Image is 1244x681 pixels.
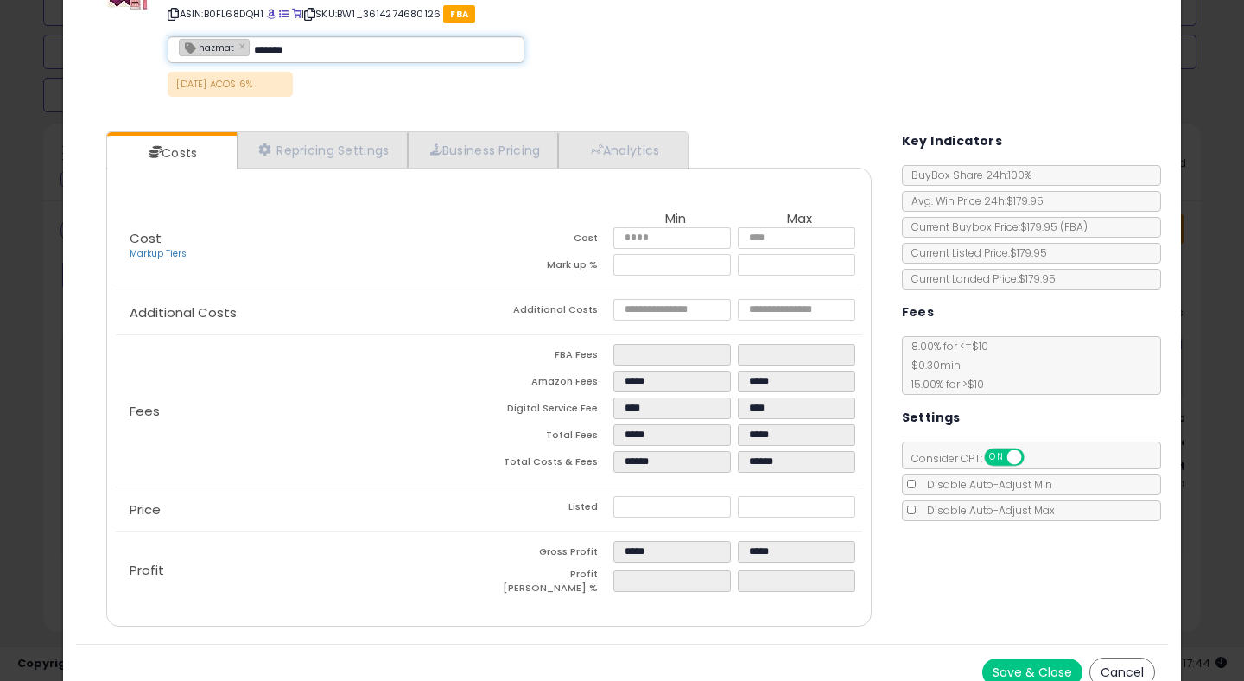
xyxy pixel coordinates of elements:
[903,358,961,372] span: $0.30 min
[279,7,289,21] a: All offer listings
[168,72,293,97] p: [DATE] ACOS 6%
[918,503,1055,518] span: Disable Auto-Adjust Max
[116,503,489,517] p: Price
[238,38,249,54] a: ×
[903,339,988,391] span: 8.00 % for <= $10
[489,451,613,478] td: Total Costs & Fees
[738,212,862,227] th: Max
[489,568,613,600] td: Profit [PERSON_NAME] %
[903,220,1088,234] span: Current Buybox Price:
[1021,450,1049,465] span: OFF
[267,7,276,21] a: BuyBox page
[903,245,1047,260] span: Current Listed Price: $179.95
[116,306,489,320] p: Additional Costs
[116,563,489,577] p: Profit
[489,541,613,568] td: Gross Profit
[489,299,613,326] td: Additional Costs
[180,40,234,54] span: hazmat
[1020,220,1088,234] span: $179.95
[237,132,408,168] a: Repricing Settings
[613,212,738,227] th: Min
[489,344,613,371] td: FBA Fees
[489,227,613,254] td: Cost
[443,5,475,23] span: FBA
[116,232,489,261] p: Cost
[918,477,1052,492] span: Disable Auto-Adjust Min
[903,271,1056,286] span: Current Landed Price: $179.95
[489,398,613,424] td: Digital Service Fee
[107,136,235,170] a: Costs
[558,132,686,168] a: Analytics
[902,407,961,429] h5: Settings
[902,130,1003,152] h5: Key Indicators
[903,194,1044,208] span: Avg. Win Price 24h: $179.95
[903,377,984,391] span: 15.00 % for > $10
[489,254,613,281] td: Mark up %
[1060,220,1088,234] span: ( FBA )
[902,302,935,323] h5: Fees
[903,168,1031,182] span: BuyBox Share 24h: 100%
[292,7,301,21] a: Your listing only
[130,247,187,260] a: Markup Tiers
[489,371,613,398] td: Amazon Fees
[986,450,1007,465] span: ON
[408,132,559,168] a: Business Pricing
[489,496,613,523] td: Listed
[489,424,613,451] td: Total Fees
[903,451,1047,466] span: Consider CPT:
[116,404,489,418] p: Fees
